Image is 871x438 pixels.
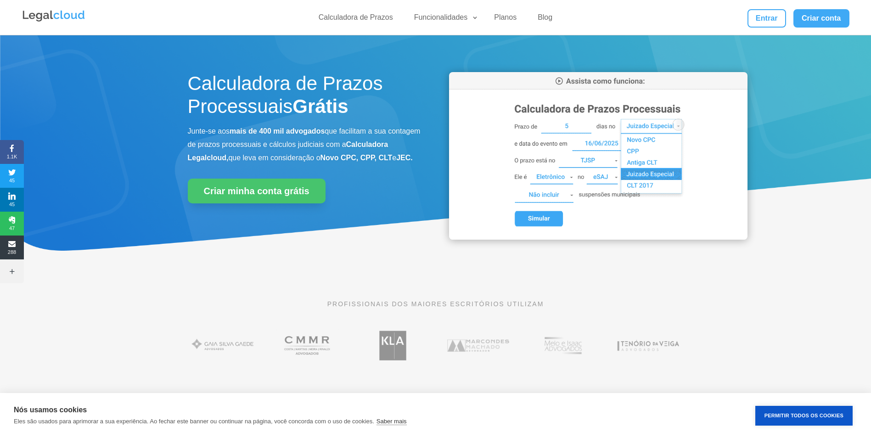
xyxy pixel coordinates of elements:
h1: Calculadora de Prazos Processuais [188,72,422,123]
strong: Nós usamos cookies [14,406,87,414]
b: JEC. [396,154,413,162]
b: Novo CPC, CPP, CLT [320,154,393,162]
img: Calculadora de Prazos Processuais da Legalcloud [449,72,747,240]
p: PROFISSIONAIS DOS MAIORES ESCRITÓRIOS UTILIZAM [188,299,684,309]
a: Criar conta [793,9,849,28]
b: mais de 400 mil advogados [230,127,325,135]
strong: Grátis [292,95,348,117]
a: Logo da Legalcloud [22,17,86,24]
a: Planos [489,13,522,26]
a: Funcionalidades [409,13,479,26]
img: Tenório da Veiga Advogados [613,326,683,365]
img: Legalcloud Logo [22,9,86,23]
img: Costa Martins Meira Rinaldi Advogados [273,326,343,365]
img: Profissionais do escritório Melo e Isaac Advogados utilizam a Legalcloud [528,326,598,365]
p: Junte-se aos que facilitam a sua contagem de prazos processuais e cálculos judiciais com a que le... [188,125,422,164]
a: Calculadora de Prazos [313,13,399,26]
a: Saber mais [376,418,407,425]
a: Blog [532,13,558,26]
a: Criar minha conta grátis [188,179,326,203]
img: Koury Lopes Advogados [358,326,428,365]
button: Permitir Todos os Cookies [755,406,853,426]
p: Eles são usados para aprimorar a sua experiência. Ao fechar este banner ou continuar na página, v... [14,418,374,425]
a: Calculadora de Prazos Processuais da Legalcloud [449,233,747,241]
b: Calculadora Legalcloud, [188,140,388,162]
img: Marcondes Machado Advogados utilizam a Legalcloud [443,326,513,365]
img: Gaia Silva Gaede Advogados Associados [188,326,258,365]
a: Entrar [747,9,786,28]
